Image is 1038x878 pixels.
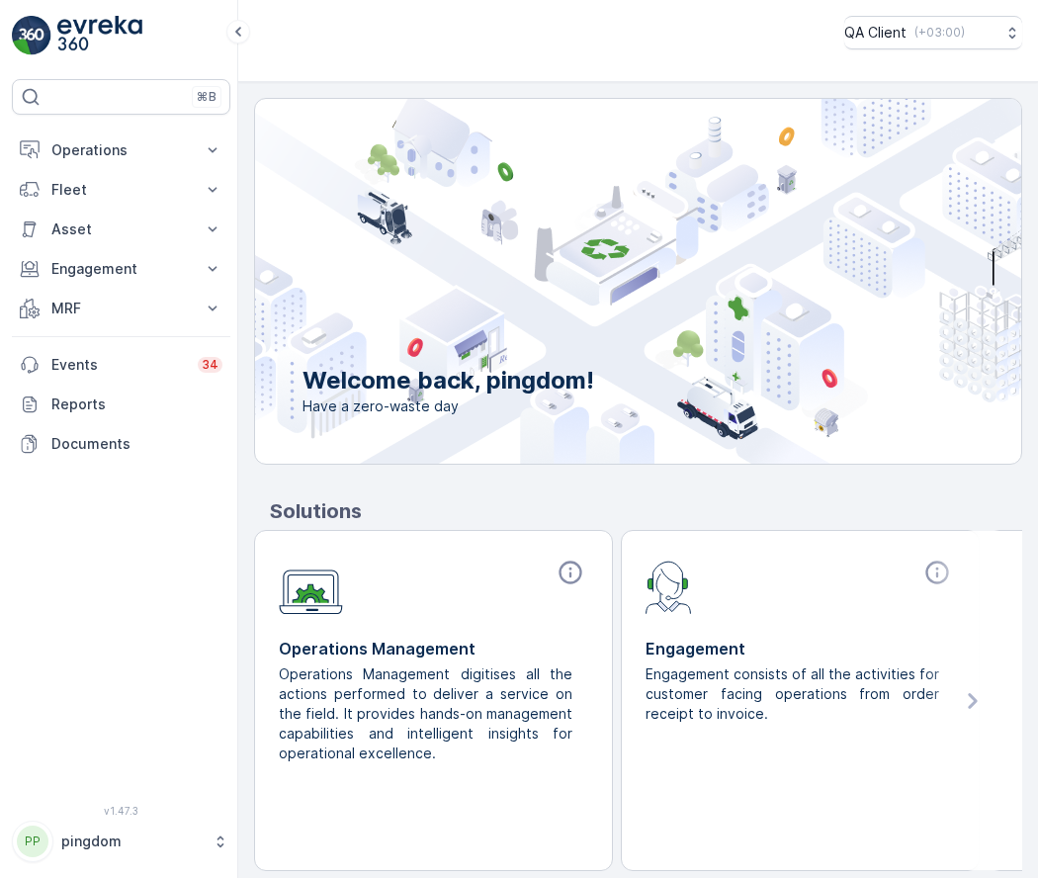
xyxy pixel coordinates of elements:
[12,170,230,210] button: Fleet
[646,664,939,724] p: Engagement consists of all the activities for customer facing operations from order receipt to in...
[279,559,343,615] img: module-icon
[51,355,186,375] p: Events
[914,25,965,41] p: ( +03:00 )
[57,16,142,55] img: logo_light-DOdMpM7g.png
[270,496,1022,526] p: Solutions
[51,259,191,279] p: Engagement
[51,219,191,239] p: Asset
[12,210,230,249] button: Asset
[12,385,230,424] a: Reports
[12,345,230,385] a: Events34
[202,357,218,373] p: 34
[197,89,216,105] p: ⌘B
[51,140,191,160] p: Operations
[51,395,222,414] p: Reports
[646,559,692,614] img: module-icon
[844,23,907,43] p: QA Client
[844,16,1022,49] button: QA Client(+03:00)
[12,289,230,328] button: MRF
[279,664,572,763] p: Operations Management digitises all the actions performed to deliver a service on the field. It p...
[12,805,230,817] span: v 1.47.3
[51,180,191,200] p: Fleet
[303,365,594,396] p: Welcome back, pingdom!
[166,99,1021,464] img: city illustration
[12,249,230,289] button: Engagement
[17,826,48,857] div: PP
[12,821,230,862] button: PPpingdom
[12,131,230,170] button: Operations
[51,434,222,454] p: Documents
[646,637,955,660] p: Engagement
[51,299,191,318] p: MRF
[12,16,51,55] img: logo
[303,396,594,416] span: Have a zero-waste day
[12,424,230,464] a: Documents
[279,637,588,660] p: Operations Management
[61,832,203,851] p: pingdom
